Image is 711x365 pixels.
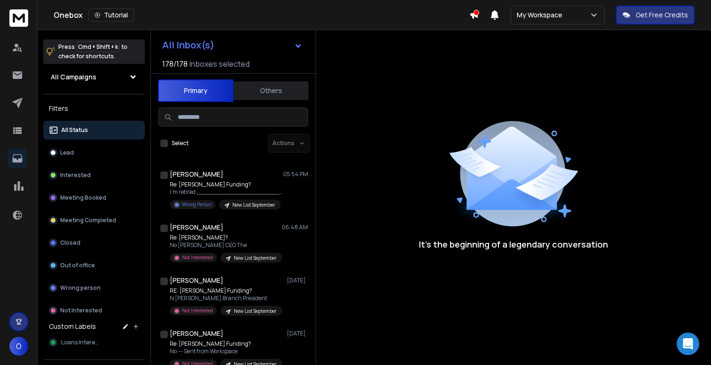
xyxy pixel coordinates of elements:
[170,223,223,232] h1: [PERSON_NAME]
[170,329,223,338] h1: [PERSON_NAME]
[283,171,308,178] p: 05:54 PM
[172,140,189,147] label: Select
[162,40,214,50] h1: All Inbox(s)
[170,348,282,355] p: No --- Sent from Workspace
[287,277,308,284] p: [DATE]
[158,79,233,102] button: Primary
[88,8,134,22] button: Tutorial
[54,8,469,22] div: Onebox
[155,36,310,54] button: All Inbox(s)
[170,241,282,249] p: No [PERSON_NAME] CEO The
[43,333,145,352] button: Loans Interest
[190,58,250,70] h3: Inboxes selected
[170,295,282,302] p: N [PERSON_NAME] Branch President
[43,68,145,86] button: All Campaigns
[162,58,188,70] span: 178 / 178
[170,188,283,196] p: I'm retired ________________________________ From: [PERSON_NAME]
[43,211,145,230] button: Meeting Completed
[182,307,213,314] p: Not Interested
[60,284,101,292] p: Wrong person
[43,166,145,185] button: Interested
[60,171,91,179] p: Interested
[232,202,275,209] p: New List September
[233,80,308,101] button: Others
[61,126,88,134] p: All Status
[60,149,74,156] p: Lead
[60,262,95,269] p: Out of office
[43,188,145,207] button: Meeting Booked
[43,143,145,162] button: Lead
[170,170,223,179] h1: [PERSON_NAME]
[9,337,28,356] button: O
[182,254,213,261] p: Not Interested
[170,276,223,285] h1: [PERSON_NAME]
[170,234,282,241] p: Re: [PERSON_NAME]?
[419,238,608,251] p: It’s the beginning of a legendary conversation
[677,333,699,355] div: Open Intercom Messenger
[287,330,308,337] p: [DATE]
[61,339,100,346] span: Loans Interest
[636,10,688,20] p: Get Free Credits
[182,201,212,208] p: Wrong Person
[170,181,283,188] p: Re: [PERSON_NAME] Funding?
[49,322,96,331] h3: Custom Labels
[234,308,276,315] p: New List September
[517,10,566,20] p: My Workspace
[60,239,80,247] p: Closed
[616,6,695,24] button: Get Free Credits
[60,217,116,224] p: Meeting Completed
[60,307,102,314] p: Not Interested
[77,41,119,52] span: Cmd + Shift + k
[43,256,145,275] button: Out of office
[282,224,308,231] p: 06:48 AM
[43,121,145,140] button: All Status
[234,255,276,262] p: New List September
[43,301,145,320] button: Not Interested
[43,279,145,297] button: Wrong person
[170,340,282,348] p: Re: [PERSON_NAME] Funding?
[43,102,145,115] h3: Filters
[60,194,106,202] p: Meeting Booked
[170,287,282,295] p: RE: [PERSON_NAME] Funding?
[43,233,145,252] button: Closed
[51,72,96,82] h1: All Campaigns
[58,42,127,61] p: Press to check for shortcuts.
